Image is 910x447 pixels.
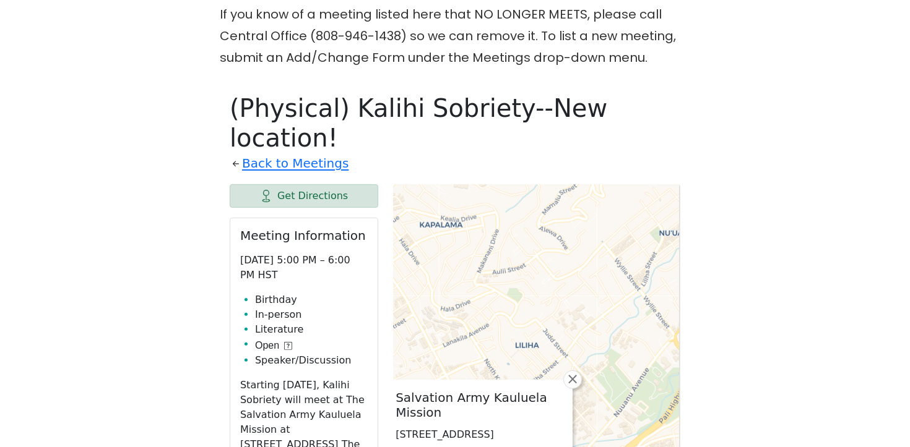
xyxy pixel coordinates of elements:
[255,322,368,337] li: Literature
[242,153,349,174] a: Back to Meetings
[220,4,690,69] p: If you know of a meeting listed here that NO LONGER MEETS, please call Central Office (808-946-14...
[396,427,562,442] p: [STREET_ADDRESS]
[255,338,292,353] button: Open
[396,390,562,420] h2: Salvation Army Kauluela Mission
[255,307,368,322] li: In-person
[230,93,680,153] h1: (Physical) Kalihi Sobriety--New location!
[563,370,582,389] a: Close popup
[255,292,368,307] li: Birthday
[230,184,378,208] a: Get Directions
[255,353,368,368] li: Speaker/Discussion
[255,338,279,353] span: Open
[240,253,368,283] p: [DATE] 5:00 PM – 6:00 PM HST
[240,228,368,243] h2: Meeting Information
[566,372,579,386] span: ×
